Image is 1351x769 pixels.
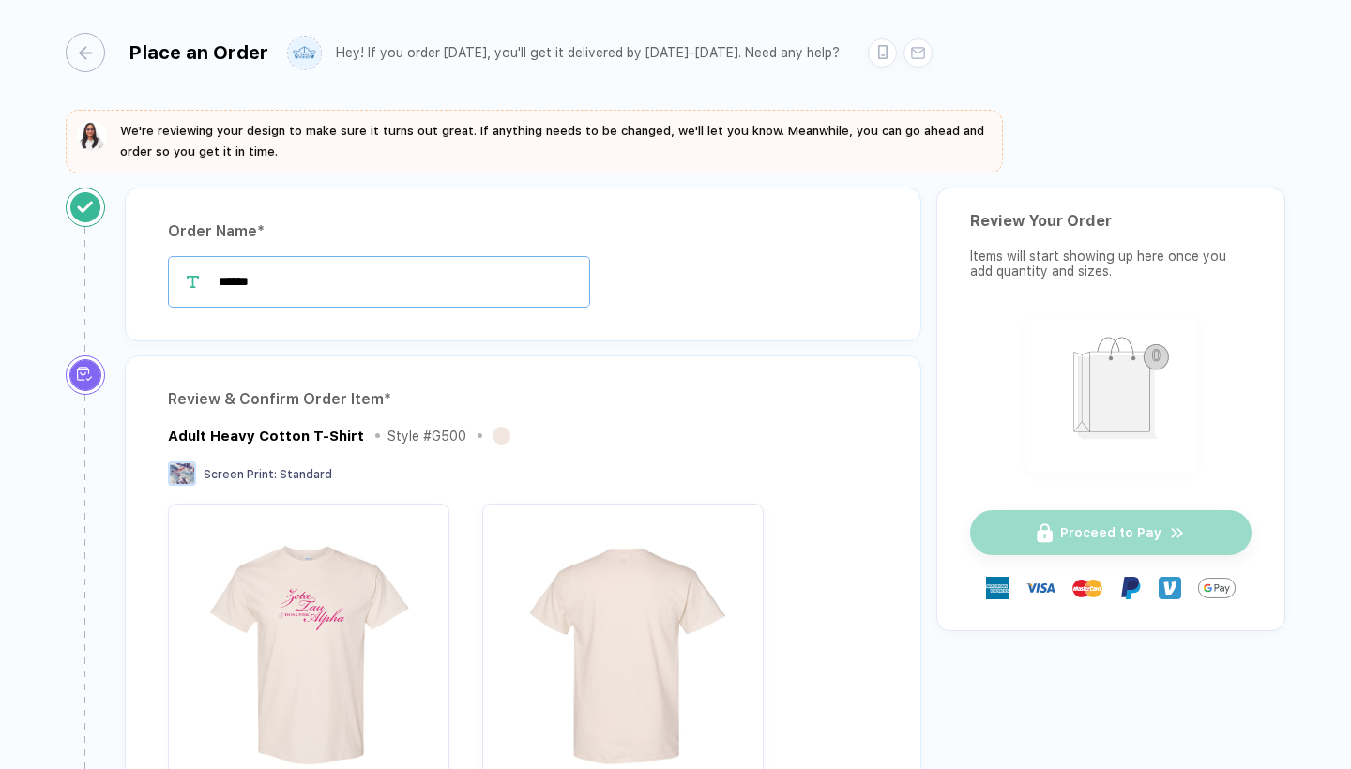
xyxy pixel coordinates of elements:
[168,428,364,445] div: Adult Heavy Cotton T-Shirt
[120,124,984,158] span: We're reviewing your design to make sure it turns out great. If anything needs to be changed, we'...
[168,384,878,415] div: Review & Confirm Order Item
[288,37,321,69] img: user profile
[1034,324,1189,460] img: shopping_bag.png
[970,249,1252,279] div: Items will start showing up here once you add quantity and sizes.
[1025,573,1055,603] img: visa
[1159,577,1181,599] img: Venmo
[77,121,992,162] button: We're reviewing your design to make sure it turns out great. If anything needs to be changed, we'...
[336,45,840,61] div: Hey! If you order [DATE], you'll get it delivered by [DATE]–[DATE]. Need any help?
[77,121,107,151] img: sophie
[1119,577,1142,599] img: Paypal
[970,212,1252,230] div: Review Your Order
[280,468,332,481] span: Standard
[986,577,1009,599] img: express
[129,41,268,64] div: Place an Order
[387,429,466,444] div: Style # G500
[1072,573,1102,603] img: master-card
[168,461,196,486] img: Screen Print
[204,468,277,481] span: Screen Print :
[168,217,878,247] div: Order Name
[1198,569,1236,607] img: GPay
